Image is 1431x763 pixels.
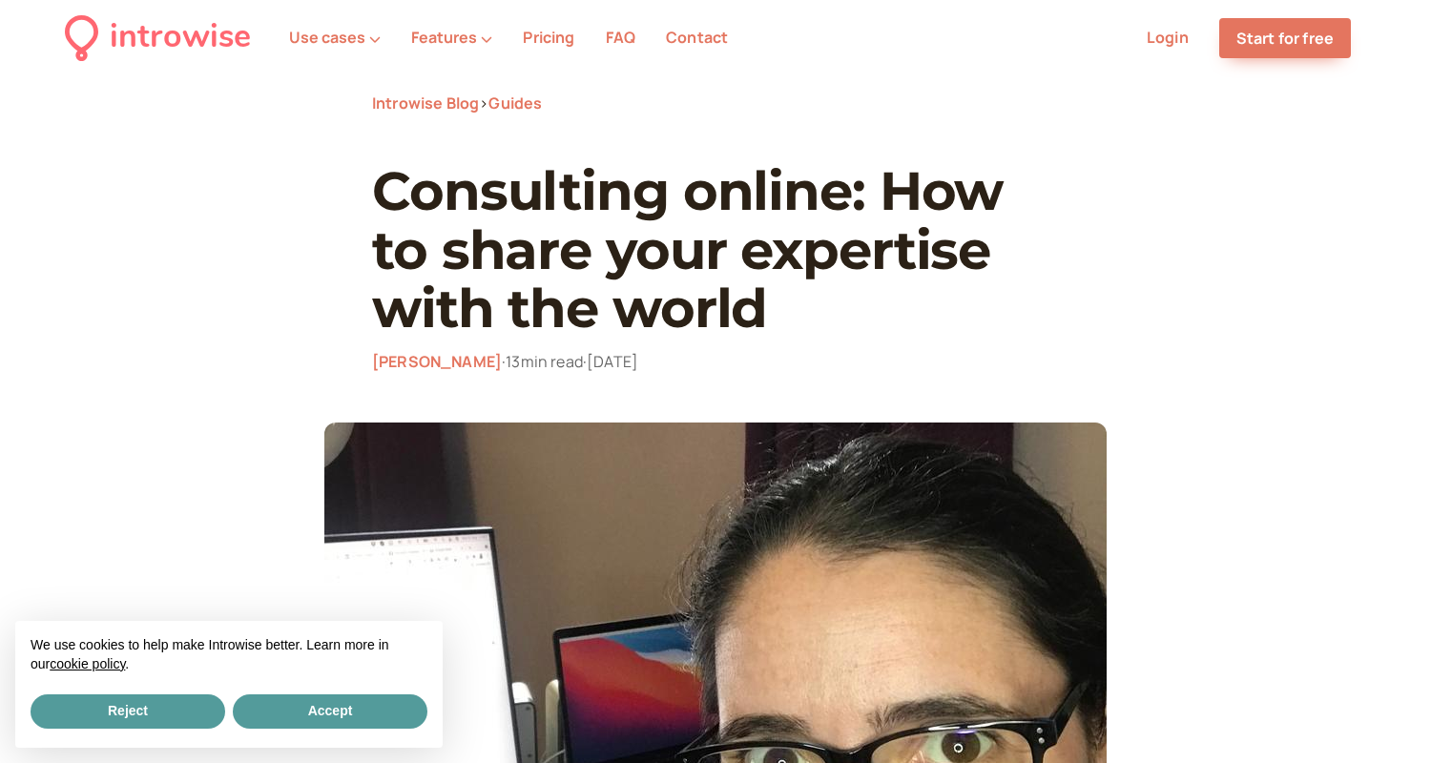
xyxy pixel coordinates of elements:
div: We use cookies to help make Introwise better. Learn more in our . [15,621,443,691]
a: [PERSON_NAME] [372,351,502,372]
a: Login [1147,27,1189,48]
span: 13 min read [506,351,587,372]
button: Reject [31,694,225,729]
time: [DATE] [587,351,638,372]
span: > [479,93,488,113]
a: introwise [65,11,251,64]
a: Guides [488,93,542,113]
div: introwise [110,11,251,64]
span: · [583,351,587,372]
h1: Consulting online: How to share your expertise with the world [372,162,1059,339]
button: Use cases [289,29,381,46]
a: Start for free [1219,18,1351,58]
a: Introwise Blog [372,93,479,113]
a: Contact [666,27,728,48]
a: Pricing [523,27,574,48]
button: Features [411,29,492,46]
a: FAQ [606,27,635,48]
button: Accept [233,694,427,729]
a: cookie policy [50,656,125,671]
span: · [502,351,506,372]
